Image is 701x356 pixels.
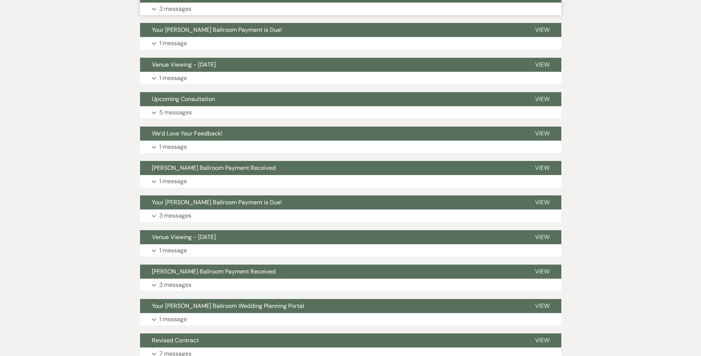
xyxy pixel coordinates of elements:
[523,265,561,279] button: View
[159,280,191,290] p: 3 messages
[535,302,549,310] span: View
[140,127,523,141] button: We’d Love Your Feedback!
[140,175,561,188] button: 1 message
[523,23,561,37] button: View
[152,233,216,241] span: Venue Viewing - [DATE]
[523,92,561,106] button: View
[152,302,304,310] span: Your [PERSON_NAME] Ballroom Wedding Planning Portal
[152,198,282,206] span: Your [PERSON_NAME] Ballroom Payment is Due!
[140,106,561,119] button: 5 messages
[523,230,561,244] button: View
[159,177,187,186] p: 1 message
[140,279,561,291] button: 3 messages
[140,58,523,72] button: Venue Viewing - [DATE]
[159,315,187,324] p: 1 message
[523,161,561,175] button: View
[535,268,549,275] span: View
[140,92,523,106] button: Upcoming Consultation
[152,336,199,344] span: Revised Contract
[523,333,561,347] button: View
[523,127,561,141] button: View
[159,211,191,221] p: 3 messages
[523,299,561,313] button: View
[140,265,523,279] button: [PERSON_NAME] Ballroom Payment Received
[535,164,549,172] span: View
[140,195,523,209] button: Your [PERSON_NAME] Ballroom Payment is Due!
[159,73,187,83] p: 1 message
[523,58,561,72] button: View
[140,299,523,313] button: Your [PERSON_NAME] Ballroom Wedding Planning Portal
[159,246,187,255] p: 1 message
[535,198,549,206] span: View
[152,130,222,137] span: We’d Love Your Feedback!
[159,142,187,152] p: 1 message
[535,233,549,241] span: View
[159,108,192,117] p: 5 messages
[140,161,523,175] button: [PERSON_NAME] Ballroom Payment Received
[140,244,561,257] button: 1 message
[152,95,215,103] span: Upcoming Consultation
[159,4,191,14] p: 3 messages
[535,336,549,344] span: View
[152,268,276,275] span: [PERSON_NAME] Ballroom Payment Received
[140,141,561,153] button: 1 message
[140,333,523,347] button: Revised Contract
[535,61,549,68] span: View
[535,130,549,137] span: View
[140,230,523,244] button: Venue Viewing - [DATE]
[140,72,561,84] button: 1 message
[140,37,561,50] button: 1 message
[159,38,187,48] p: 1 message
[535,26,549,34] span: View
[140,209,561,222] button: 3 messages
[140,313,561,326] button: 1 message
[140,23,523,37] button: Your [PERSON_NAME] Ballroom Payment is Due!
[535,95,549,103] span: View
[152,61,216,68] span: Venue Viewing - [DATE]
[523,195,561,209] button: View
[140,3,561,15] button: 3 messages
[152,164,276,172] span: [PERSON_NAME] Ballroom Payment Received
[152,26,282,34] span: Your [PERSON_NAME] Ballroom Payment is Due!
